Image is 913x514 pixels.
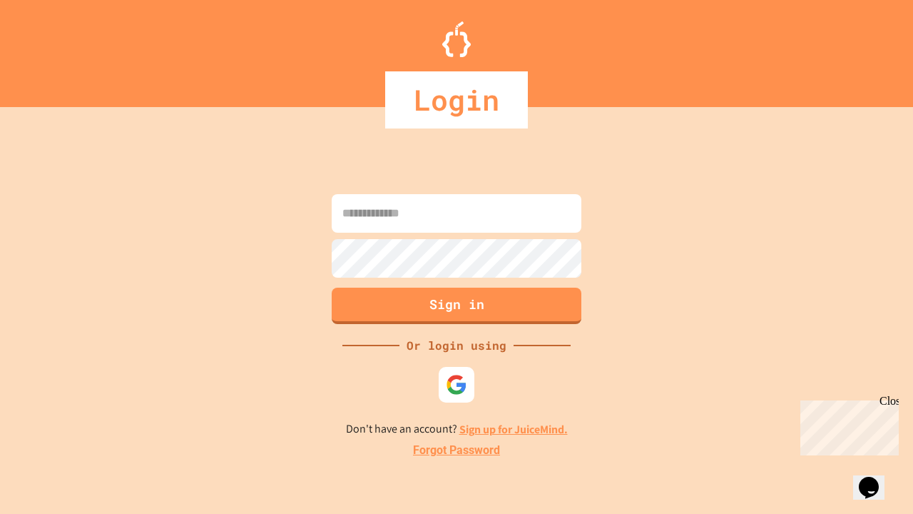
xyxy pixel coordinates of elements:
p: Don't have an account? [346,420,568,438]
div: Chat with us now!Close [6,6,98,91]
a: Sign up for JuiceMind. [459,422,568,437]
img: google-icon.svg [446,374,467,395]
iframe: chat widget [853,457,899,500]
iframe: chat widget [795,395,899,455]
a: Forgot Password [413,442,500,459]
div: Or login using [399,337,514,354]
div: Login [385,71,528,128]
button: Sign in [332,288,581,324]
img: Logo.svg [442,21,471,57]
